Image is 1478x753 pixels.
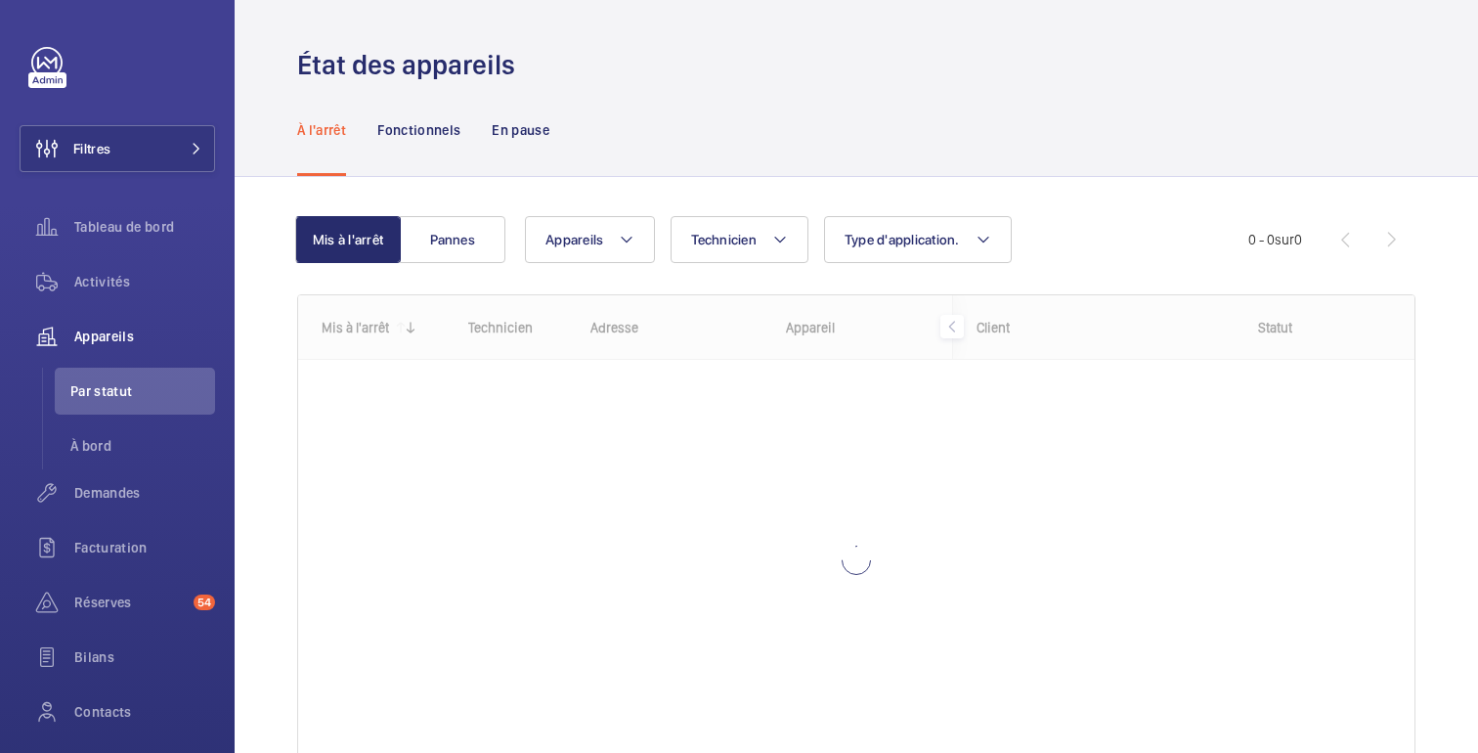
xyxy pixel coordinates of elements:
font: Appareils [545,232,603,247]
button: Technicien [671,216,808,263]
font: Bilans [74,649,114,665]
font: Réserves [74,595,132,610]
font: Demandes [74,485,141,501]
font: État des appareils [297,48,515,81]
font: Tableau de bord [74,219,174,235]
font: Facturation [74,540,148,555]
font: Type d'application. [845,232,960,247]
button: Pannes [400,216,505,263]
font: Fonctionnels [377,122,460,138]
font: À bord [70,438,111,454]
font: Activités [74,274,130,289]
font: Filtres [73,141,110,156]
button: Mis à l'arrêt [295,216,401,263]
font: En pause [492,122,549,138]
button: Filtres [20,125,215,172]
button: Appareils [525,216,655,263]
font: 0 [1294,232,1302,247]
font: Appareils [74,329,134,344]
font: 54 [197,596,211,609]
font: sur [1275,232,1294,247]
button: Type d'application. [824,216,1012,263]
font: Contacts [74,704,132,720]
font: Technicien [691,232,757,247]
font: À l'arrêt [297,122,346,138]
font: Pannes [430,232,475,247]
font: 0 - 0 [1248,232,1275,247]
font: Par statut [70,383,133,399]
font: Mis à l'arrêt [313,232,383,247]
